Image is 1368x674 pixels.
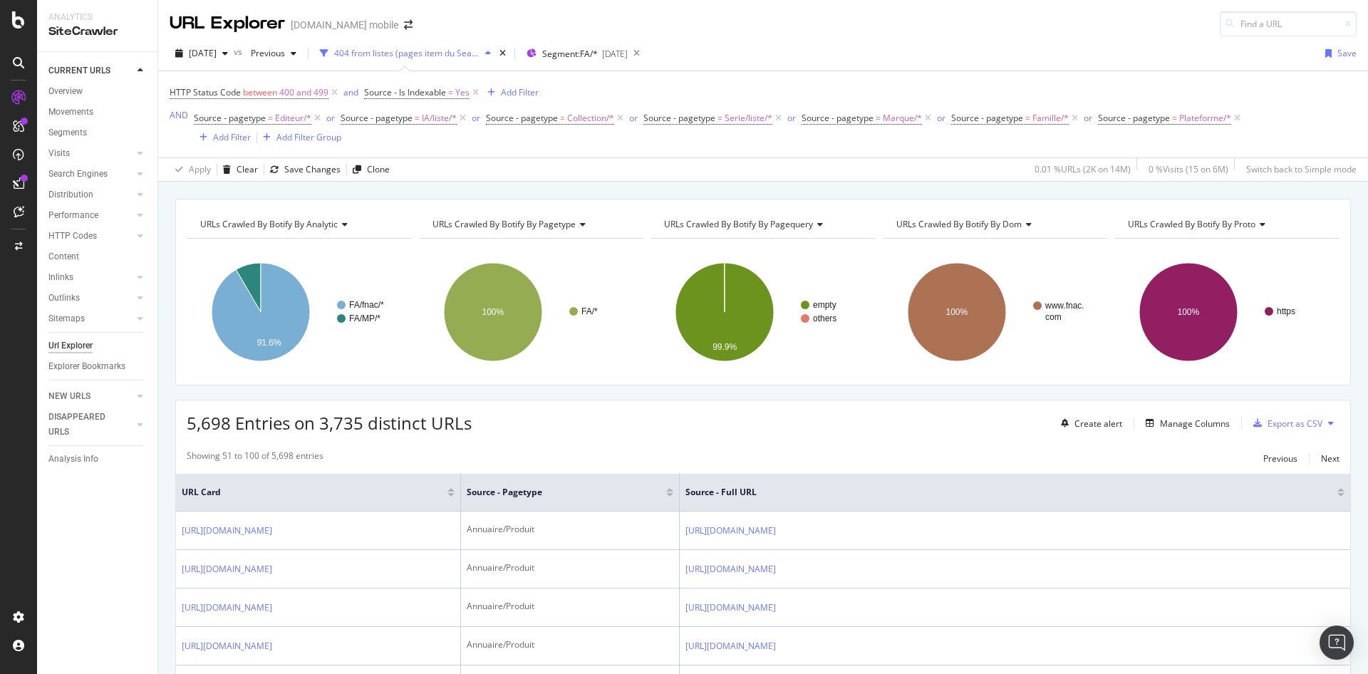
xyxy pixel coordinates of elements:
span: URLs Crawled By Botify By pagetype [432,218,576,230]
button: Export as CSV [1248,412,1322,435]
button: Switch back to Simple mode [1240,158,1357,181]
a: [URL][DOMAIN_NAME] [685,601,776,615]
div: Apply [189,163,211,175]
button: 404 from listes (pages item du Search) [314,42,497,65]
span: Previous [245,47,285,59]
text: com [1045,312,1062,322]
div: Previous [1263,452,1297,465]
svg: A chart. [883,250,1108,374]
a: [URL][DOMAIN_NAME] [182,562,272,576]
span: HTTP Status Code [170,86,241,98]
span: Marque/* [883,108,922,128]
button: or [787,111,796,125]
button: Create alert [1055,412,1122,435]
div: Explorer Bookmarks [48,359,125,374]
a: [URL][DOMAIN_NAME] [685,524,776,538]
text: others [813,313,836,323]
button: AND [170,108,188,122]
span: Source - pagetype [486,112,558,124]
button: [DATE] [170,42,234,65]
input: Find a URL [1220,11,1357,36]
div: arrow-right-arrow-left [404,20,413,30]
button: Manage Columns [1140,415,1230,432]
a: Explorer Bookmarks [48,359,147,374]
span: Source - Full URL [685,486,1316,499]
span: Source - pagetype [194,112,266,124]
div: NEW URLS [48,389,90,404]
div: 0.01 % URLs ( 2K on 14M ) [1035,163,1131,175]
div: Clone [367,163,390,175]
span: = [717,112,722,124]
text: https [1277,306,1295,316]
text: 99.9% [712,342,737,352]
div: Export as CSV [1268,418,1322,430]
button: or [1084,111,1092,125]
a: Outlinks [48,291,133,306]
button: Previous [245,42,302,65]
button: or [937,111,945,125]
svg: A chart. [419,250,644,374]
button: Save Changes [264,158,341,181]
a: NEW URLS [48,389,133,404]
svg: A chart. [1114,250,1339,374]
span: Source - pagetype [643,112,715,124]
div: Performance [48,208,98,223]
h4: URLs Crawled By Botify By analytic [197,213,399,236]
a: Visits [48,146,133,161]
a: Distribution [48,187,133,202]
button: or [629,111,638,125]
div: SiteCrawler [48,24,146,40]
div: Next [1321,452,1339,465]
a: [URL][DOMAIN_NAME] [182,524,272,538]
div: Add Filter [501,86,539,98]
div: Sitemaps [48,311,85,326]
button: Add Filter [194,129,251,146]
div: or [629,112,638,124]
span: IA/liste/* [422,108,457,128]
span: Serie/liste/* [725,108,772,128]
a: Analysis Info [48,452,147,467]
a: Content [48,249,147,264]
h4: URLs Crawled By Botify By pagequery [661,213,863,236]
span: Source - pagetype [951,112,1023,124]
div: Movements [48,105,93,120]
span: URLs Crawled By Botify By analytic [200,218,338,230]
div: 404 from listes (pages item du Search) [334,47,480,59]
span: = [1172,112,1177,124]
span: Source - pagetype [1098,112,1170,124]
div: Analysis Info [48,452,98,467]
span: = [876,112,881,124]
span: Segment: FA/* [542,48,598,60]
button: Clear [217,158,258,181]
span: Editeur/* [275,108,311,128]
span: = [560,112,565,124]
span: URLs Crawled By Botify By pagequery [664,218,813,230]
div: Outlinks [48,291,80,306]
span: = [1025,112,1030,124]
span: = [448,86,453,98]
div: AND [170,109,188,121]
span: 400 and 499 [279,83,328,103]
h4: URLs Crawled By Botify By pagetype [430,213,631,236]
div: and [343,86,358,98]
div: Search Engines [48,167,108,182]
div: or [1084,112,1092,124]
div: [DOMAIN_NAME] mobile [291,18,398,32]
button: Save [1320,42,1357,65]
div: Add Filter Group [276,131,341,143]
div: Save Changes [284,163,341,175]
button: Add Filter Group [257,129,341,146]
span: Collection/* [567,108,614,128]
span: Source - pagetype [802,112,874,124]
span: URL Card [182,486,444,499]
span: 2025 Oct. 1st [189,47,217,59]
a: Segments [48,125,147,140]
div: A chart. [651,250,876,374]
div: Annuaire/Produit [467,638,673,651]
button: Add Filter [482,84,539,101]
h4: URLs Crawled By Botify By proto [1125,213,1327,236]
div: Annuaire/Produit [467,600,673,613]
a: Search Engines [48,167,133,182]
span: URLs Crawled By Botify By dom [896,218,1022,230]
